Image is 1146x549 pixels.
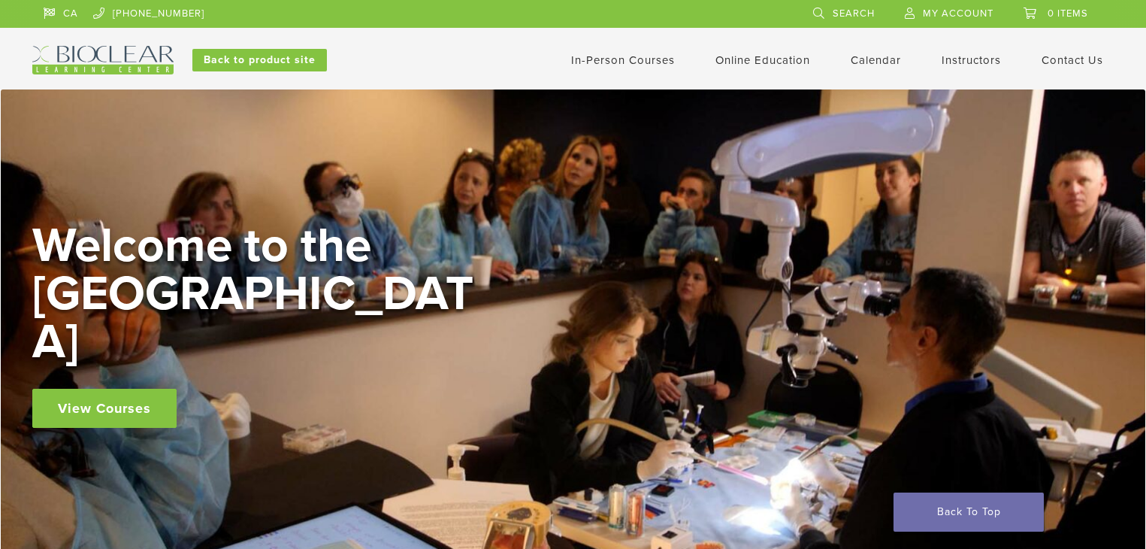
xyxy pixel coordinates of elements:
a: Instructors [942,53,1001,67]
span: 0 items [1048,8,1088,20]
span: My Account [923,8,993,20]
a: Contact Us [1042,53,1103,67]
span: Search [833,8,875,20]
a: Online Education [715,53,810,67]
a: Calendar [851,53,901,67]
img: Bioclear [32,46,174,74]
a: In-Person Courses [571,53,675,67]
a: Back To Top [894,493,1044,532]
a: View Courses [32,389,177,428]
a: Back to product site [192,49,327,71]
h2: Welcome to the [GEOGRAPHIC_DATA] [32,222,483,366]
